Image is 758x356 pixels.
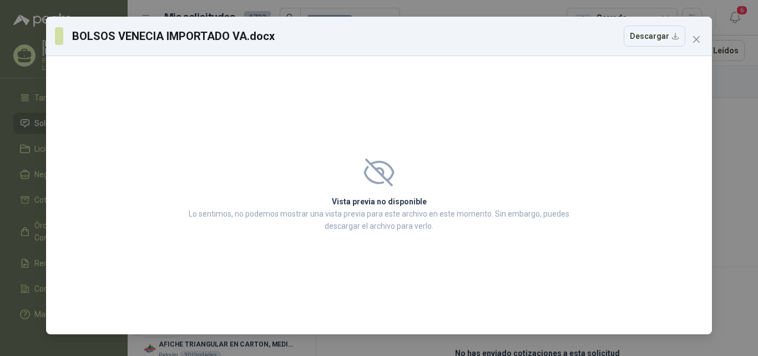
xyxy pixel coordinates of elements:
[185,195,573,208] h2: Vista previa no disponible
[692,35,701,44] span: close
[185,208,573,232] p: Lo sentimos, no podemos mostrar una vista previa para este archivo en este momento. Sin embargo, ...
[688,31,705,48] button: Close
[72,28,275,44] h3: BOLSOS VENECIA IMPORTADO VA.docx
[624,26,685,47] button: Descargar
